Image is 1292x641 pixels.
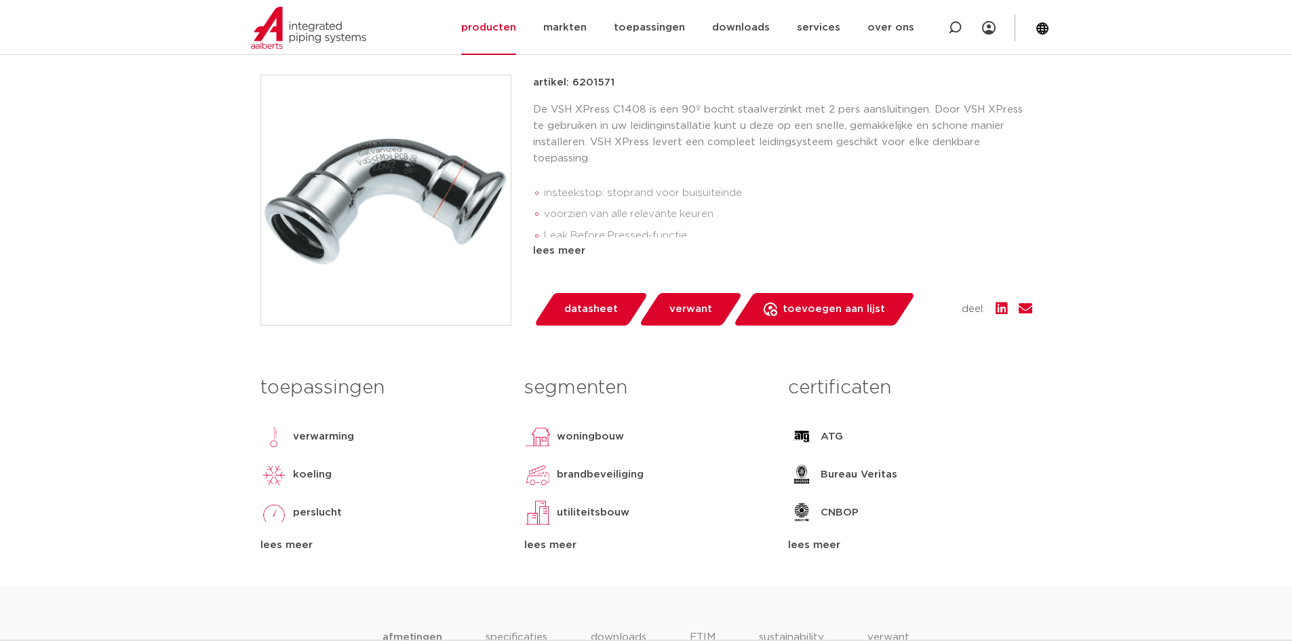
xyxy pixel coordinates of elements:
div: lees meer [788,537,1032,553]
img: ATG [788,423,815,450]
img: Bureau Veritas [788,461,815,488]
li: voorzien van alle relevante keuren [544,203,1032,225]
img: koeling [260,461,288,488]
h3: segmenten [524,374,768,402]
span: verwant [669,298,712,320]
img: perslucht [260,499,288,526]
img: brandbeveiliging [524,461,551,488]
img: verwarming [260,423,288,450]
p: De VSH XPress C1408 is een 90º bocht staalverzinkt met 2 pers aansluitingen. Door VSH XPress te g... [533,102,1032,167]
div: lees meer [260,537,504,553]
span: toevoegen aan lijst [783,298,885,320]
p: ATG [821,429,843,445]
a: datasheet [533,293,648,326]
li: Leak Before Pressed-functie [544,225,1032,247]
p: CNBOP [821,505,859,521]
p: utiliteitsbouw [557,505,629,521]
p: artikel: 6201571 [533,75,614,91]
div: lees meer [533,243,1032,259]
img: CNBOP [788,499,815,526]
h3: certificaten [788,374,1032,402]
img: Product Image for VSH XPress Staalverzinkt bocht 90° FF 22 [261,75,511,325]
p: perslucht [293,505,342,521]
span: deel: [962,301,985,317]
img: woningbouw [524,423,551,450]
li: insteekstop: stoprand voor buisuiteinde [544,182,1032,204]
p: brandbeveiliging [557,467,644,483]
p: koeling [293,467,332,483]
span: datasheet [564,298,618,320]
p: verwarming [293,429,354,445]
p: woningbouw [557,429,624,445]
h3: toepassingen [260,374,504,402]
div: lees meer [524,537,768,553]
img: utiliteitsbouw [524,499,551,526]
p: Bureau Veritas [821,467,897,483]
a: verwant [638,293,743,326]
